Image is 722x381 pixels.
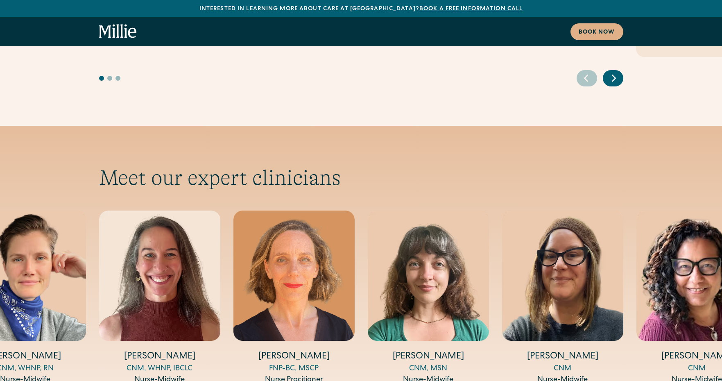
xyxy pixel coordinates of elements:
[233,351,355,363] h4: [PERSON_NAME]
[99,24,137,39] a: home
[502,363,623,374] div: CNM
[502,351,623,363] h4: [PERSON_NAME]
[115,76,120,81] button: Go to slide 3
[579,28,615,37] div: Book now
[577,70,597,86] div: Previous slide
[570,23,623,40] a: Book now
[99,76,104,81] button: Go to slide 1
[419,6,523,12] a: Book a free information call
[107,76,112,81] button: Go to slide 2
[99,165,623,190] h2: Meet our expert clinicians
[368,363,489,374] div: CNM, MSN
[233,363,355,374] div: FNP-BC, MSCP
[603,70,623,86] div: Next slide
[368,351,489,363] h4: [PERSON_NAME]
[99,363,220,374] div: CNM, WHNP, IBCLC
[99,351,220,363] h4: [PERSON_NAME]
